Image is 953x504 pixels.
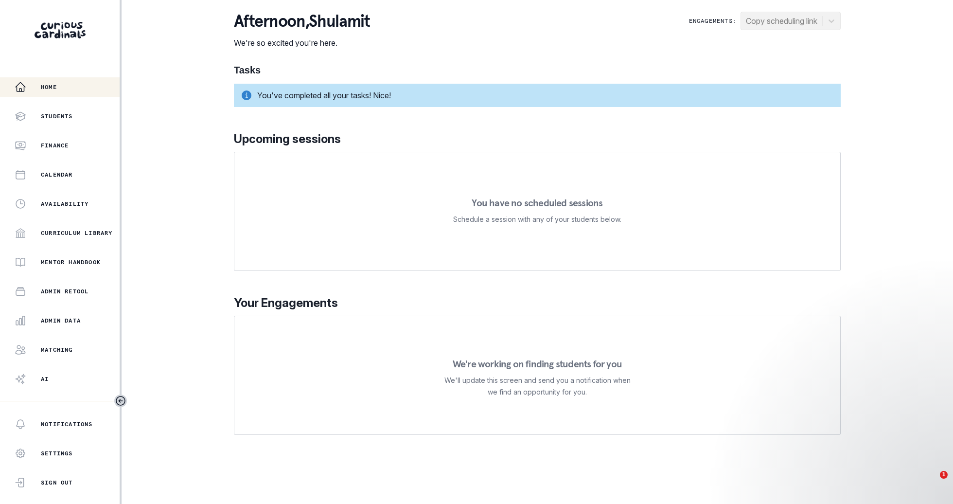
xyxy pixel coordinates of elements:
p: Engagements: [689,17,737,25]
p: Curriculum Library [41,229,113,237]
p: You have no scheduled sessions [472,198,602,208]
p: Admin Retool [41,288,88,295]
p: We're so excited you're here. [234,37,370,49]
p: AI [41,375,49,383]
p: Availability [41,200,88,208]
div: You've completed all your tasks! Nice! [234,84,841,107]
p: Admin Data [41,317,81,324]
iframe: Intercom live chat [920,471,943,494]
p: We'll update this screen and send you a notification when we find an opportunity for you. [444,375,631,398]
p: Finance [41,142,69,149]
p: Your Engagements [234,294,841,312]
p: Calendar [41,171,73,179]
p: Upcoming sessions [234,130,841,148]
p: Students [41,112,73,120]
p: Sign Out [41,479,73,486]
span: 1 [940,471,948,479]
button: Toggle sidebar [114,395,127,407]
p: Schedule a session with any of your students below. [453,214,621,225]
p: Matching [41,346,73,354]
p: Home [41,83,57,91]
img: Curious Cardinals Logo [35,22,86,38]
p: afternoon , Shulamit [234,12,370,31]
p: Notifications [41,420,93,428]
p: Mentor Handbook [41,258,101,266]
h1: Tasks [234,64,841,76]
p: We're working on finding students for you [453,359,622,369]
p: Settings [41,450,73,457]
